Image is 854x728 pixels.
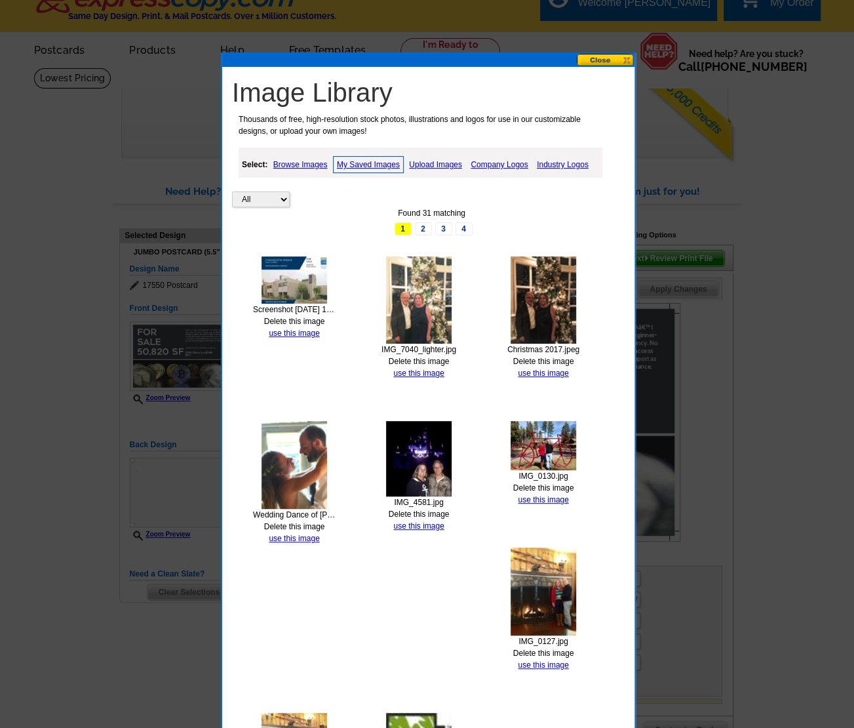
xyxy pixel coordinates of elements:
a: Industry Logos [534,157,592,172]
a: use this image [269,534,319,543]
a: Delete this image [264,522,325,531]
a: Company Logos [467,157,531,172]
a: Browse Images [270,157,331,172]
div: Found 31 matching [232,207,631,219]
h1: Image Library [232,77,631,108]
div: Screenshot [DATE] 145750.png [253,304,336,315]
div: IMG_0127.jpg [502,636,585,647]
a: Delete this image [513,357,574,366]
a: 4 [456,222,473,235]
img: thumb-566c9082e433f.jpg [262,421,327,508]
a: Delete this image [389,357,450,366]
a: use this image [518,369,568,378]
img: thumb-5a2624b01af92.jpg [511,256,576,344]
a: Delete this image [513,483,574,493]
div: Christmas 2017.jpeg [502,344,585,355]
a: use this image [518,660,568,670]
a: Delete this image [264,317,325,326]
div: Wedding Dance of [PERSON_NAME] and [PERSON_NAME].jpg [253,509,336,521]
img: thumb-5a2730d67b7b2.jpg [386,256,452,344]
a: My Saved Images [333,156,404,173]
img: thumb-566c9043a4102.jpg [511,421,576,470]
a: use this image [518,495,568,504]
a: Upload Images [406,157,465,172]
a: 3 [435,222,452,235]
img: thumb-566c90511b46e.jpg [386,421,452,496]
a: use this image [269,329,319,338]
div: IMG_0130.jpg [502,470,585,482]
div: IMG_7040_lighter.jpg [378,344,460,355]
img: thumb-566c903bab722.jpg [511,548,576,635]
img: thumb-68c0a3255aefe.jpg [262,256,327,304]
strong: Select: [242,160,267,169]
a: Delete this image [513,649,574,658]
p: Thousands of free, high-resolution stock photos, illustrations and logos for use in our customiza... [232,113,607,137]
div: IMG_4581.jpg [378,496,460,508]
a: use this image [393,369,444,378]
span: 1 [395,222,412,235]
a: use this image [393,521,444,531]
a: Delete this image [389,510,450,519]
a: 2 [415,222,432,235]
